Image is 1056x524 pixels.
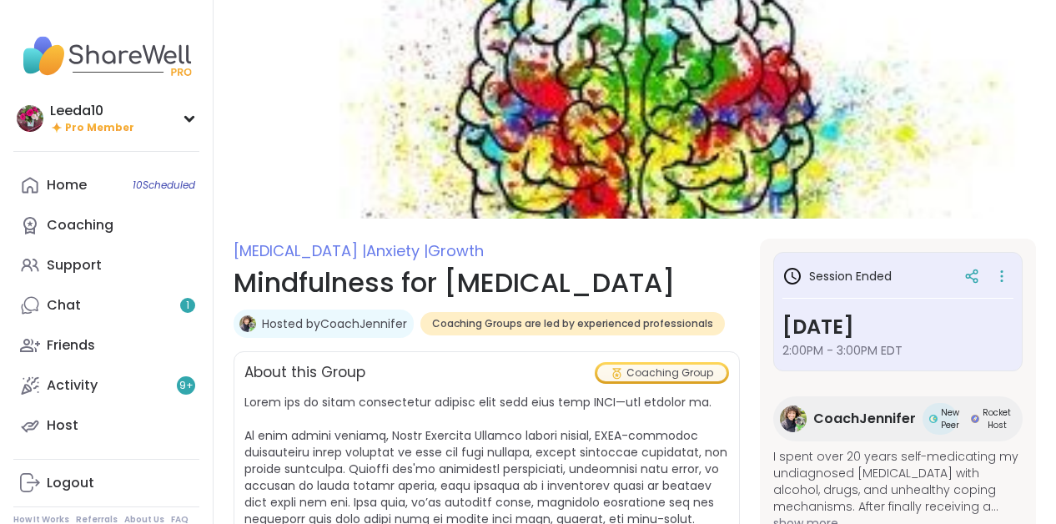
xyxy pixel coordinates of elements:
[432,317,713,330] span: Coaching Groups are led by experienced professionals
[47,336,95,355] div: Friends
[47,474,94,492] div: Logout
[47,176,87,194] div: Home
[133,179,195,192] span: 10 Scheduled
[47,296,81,315] div: Chat
[186,299,189,313] span: 1
[17,105,43,132] img: Leeda10
[983,406,1011,431] span: Rocket Host
[244,362,365,384] h2: About this Group
[13,205,199,245] a: Coaching
[13,165,199,205] a: Home10Scheduled
[13,325,199,365] a: Friends
[13,406,199,446] a: Host
[597,365,727,381] div: Coaching Group
[65,121,134,135] span: Pro Member
[782,266,892,286] h3: Session Ended
[366,240,428,261] span: Anxiety |
[13,365,199,406] a: Activity9+
[941,406,959,431] span: New Peer
[780,406,807,432] img: CoachJennifer
[428,240,484,261] span: Growth
[13,285,199,325] a: Chat1
[782,312,1013,342] h3: [DATE]
[773,448,1023,515] span: I spent over 20 years self-medicating my undiagnosed [MEDICAL_DATA] with alcohol, drugs, and unhe...
[782,342,1013,359] span: 2:00PM - 3:00PM EDT
[971,415,979,423] img: Rocket Host
[13,463,199,503] a: Logout
[813,409,916,429] span: CoachJennifer
[262,315,407,332] a: Hosted byCoachJennifer
[179,379,194,393] span: 9 +
[50,102,134,120] div: Leeda10
[773,396,1023,441] a: CoachJenniferCoachJenniferNew PeerNew PeerRocket HostRocket Host
[47,376,98,395] div: Activity
[13,27,199,85] img: ShareWell Nav Logo
[234,240,366,261] span: [MEDICAL_DATA] |
[239,315,256,332] img: CoachJennifer
[234,263,740,303] h1: Mindfulness for [MEDICAL_DATA]
[47,416,78,435] div: Host
[929,415,938,423] img: New Peer
[47,256,102,275] div: Support
[47,216,113,234] div: Coaching
[13,245,199,285] a: Support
